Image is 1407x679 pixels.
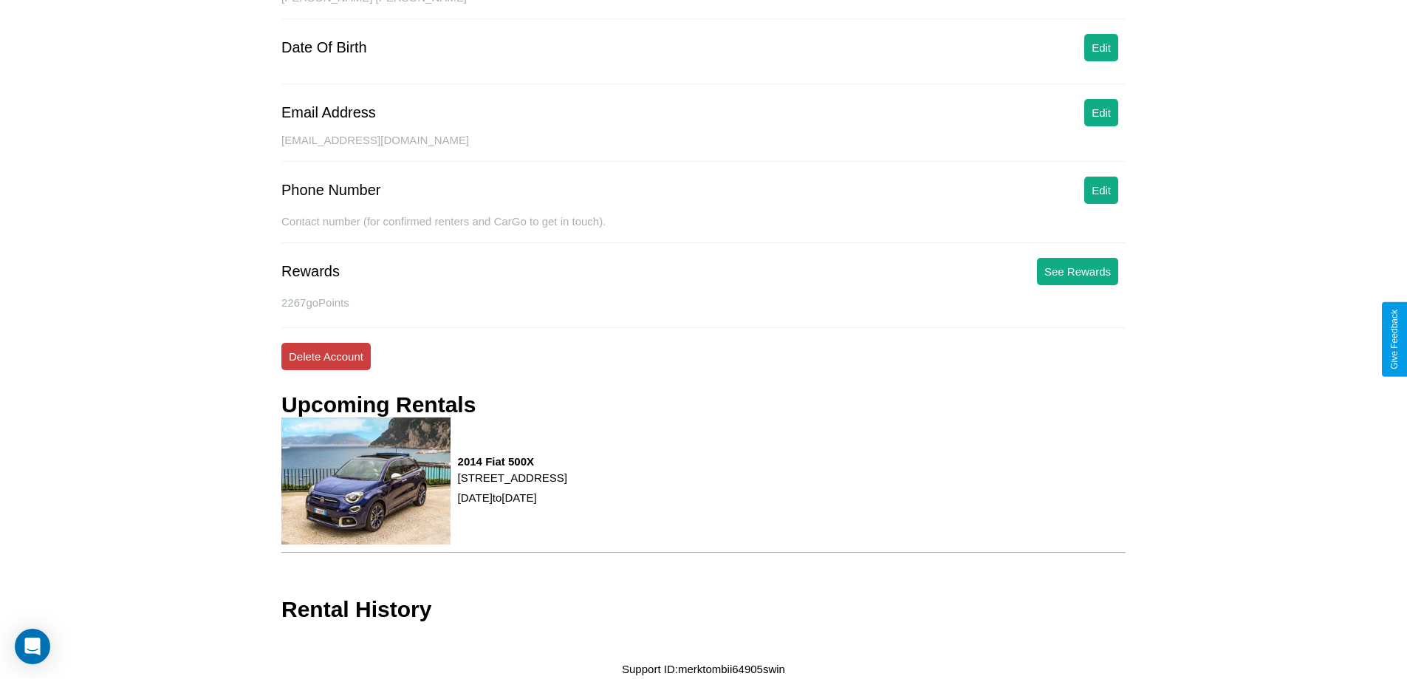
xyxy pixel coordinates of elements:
[281,215,1126,243] div: Contact number (for confirmed renters and CarGo to get in touch).
[281,597,431,622] h3: Rental History
[281,263,340,280] div: Rewards
[1037,258,1118,285] button: See Rewards
[1389,310,1400,369] div: Give Feedback
[281,104,376,121] div: Email Address
[281,39,367,56] div: Date Of Birth
[622,659,785,679] p: Support ID: merktombii64905swin
[281,417,451,544] img: rental
[281,343,371,370] button: Delete Account
[458,468,567,488] p: [STREET_ADDRESS]
[458,455,567,468] h3: 2014 Fiat 500X
[458,488,567,508] p: [DATE] to [DATE]
[15,629,50,664] div: Open Intercom Messenger
[1084,99,1118,126] button: Edit
[1084,177,1118,204] button: Edit
[281,392,476,417] h3: Upcoming Rentals
[281,293,1126,313] p: 2267 goPoints
[281,182,381,199] div: Phone Number
[281,134,1126,162] div: [EMAIL_ADDRESS][DOMAIN_NAME]
[1084,34,1118,61] button: Edit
